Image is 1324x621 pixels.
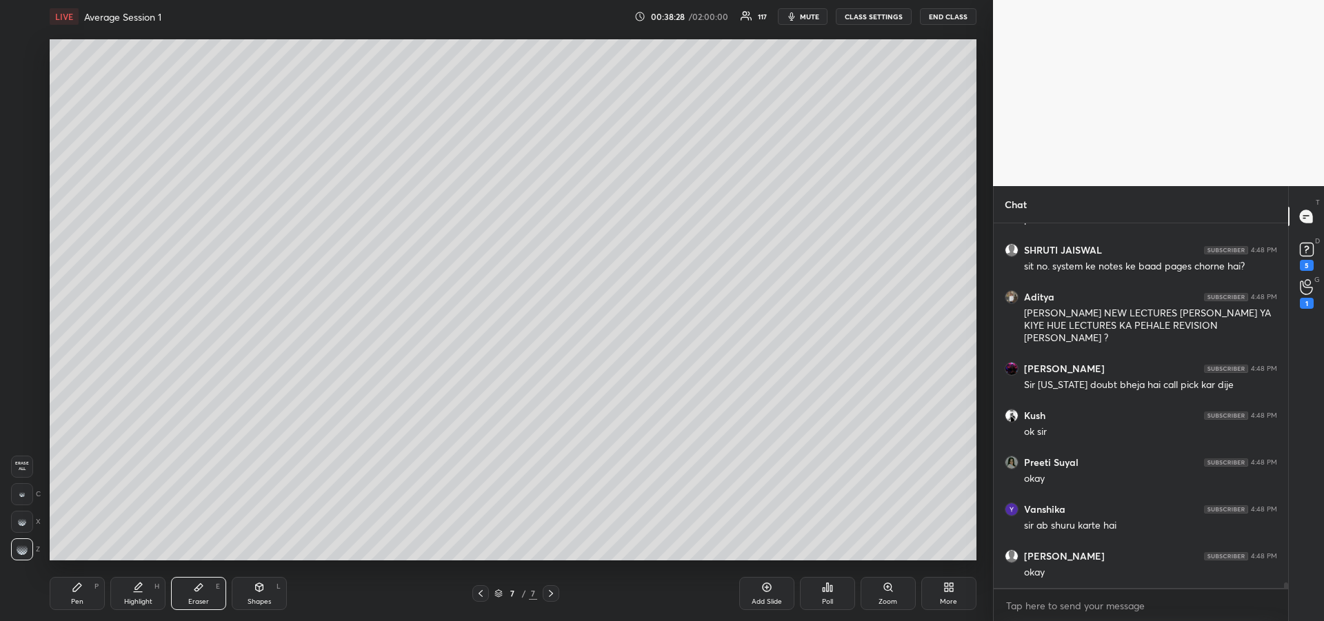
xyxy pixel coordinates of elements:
img: 4P8fHbbgJtejmAAAAAElFTkSuQmCC [1204,411,1248,420]
div: Zoom [879,598,897,605]
div: P [94,583,99,590]
img: thumbnail.jpg [1005,456,1018,469]
button: mute [778,8,827,25]
img: 4P8fHbbgJtejmAAAAAElFTkSuQmCC [1204,365,1248,373]
div: 4:48 PM [1251,552,1277,560]
div: More [940,598,957,605]
img: thumbnail.jpg [1005,409,1018,422]
div: 4:48 PM [1251,246,1277,254]
img: 4P8fHbbgJtejmAAAAAElFTkSuQmCC [1204,552,1248,560]
div: Add Slide [752,598,782,605]
div: H [154,583,159,590]
img: thumbnail.jpg [1005,291,1018,303]
div: Shapes [248,598,271,605]
span: mute [800,12,819,21]
h6: Preeti Suyal [1024,456,1079,469]
img: default.png [1005,550,1018,562]
div: 5 [1300,260,1314,271]
div: sit no. system ke notes ke baad pages chorne hai? [1024,260,1277,274]
div: 7 [505,589,519,598]
p: T [1316,197,1320,207]
div: Sir [US_STATE] doubt bheja hai call pick kar dije [1024,378,1277,392]
div: 4:48 PM [1251,458,1277,467]
div: Highlight [124,598,152,605]
h6: SHRUTI JAISWAL [1024,244,1102,256]
img: 4P8fHbbgJtejmAAAAAElFTkSuQmCC [1204,458,1248,467]
div: Pen [71,598,83,605]
div: 4:48 PM [1251,365,1277,373]
p: D [1315,236,1320,246]
div: L [277,583,281,590]
div: ok sir [1024,425,1277,439]
div: sir ab shuru karte hai [1024,519,1277,533]
div: C [11,483,41,505]
p: G [1314,274,1320,285]
h6: [PERSON_NAME] [1024,550,1105,562]
h6: Aditya [1024,291,1054,303]
div: 1 [1300,298,1314,309]
h6: Kush [1024,409,1045,422]
button: CLASS SETTINGS [836,8,912,25]
img: thumbnail.jpg [1005,363,1018,375]
h6: Vanshika [1024,503,1065,516]
img: 4P8fHbbgJtejmAAAAAElFTkSuQmCC [1204,246,1248,254]
img: 4P8fHbbgJtejmAAAAAElFTkSuQmCC [1204,505,1248,513]
img: default.png [1005,244,1018,256]
div: E [216,583,220,590]
button: END CLASS [920,8,976,25]
p: Chat [994,186,1038,223]
h4: Average Session 1 [84,10,161,23]
div: X [11,511,41,533]
div: okay [1024,566,1277,580]
div: 4:48 PM [1251,411,1277,420]
div: LIVE [50,8,79,25]
div: Z [11,538,40,560]
div: Eraser [188,598,209,605]
div: 117 [758,13,767,20]
span: Erase all [12,461,32,471]
div: grid [994,223,1288,588]
img: 4P8fHbbgJtejmAAAAAElFTkSuQmCC [1204,293,1248,301]
h6: [PERSON_NAME] [1024,363,1105,375]
div: / [522,589,526,598]
div: Poll [822,598,833,605]
div: okay [1024,472,1277,486]
img: thumbnail.jpg [1005,503,1018,516]
div: 4:48 PM [1251,293,1277,301]
div: 7 [529,587,537,600]
div: [PERSON_NAME] NEW LECTURES [PERSON_NAME] YA KIYE HUE LECTURES KA PEHALE REVISION [PERSON_NAME] ? [1024,307,1277,345]
div: 4:48 PM [1251,505,1277,513]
